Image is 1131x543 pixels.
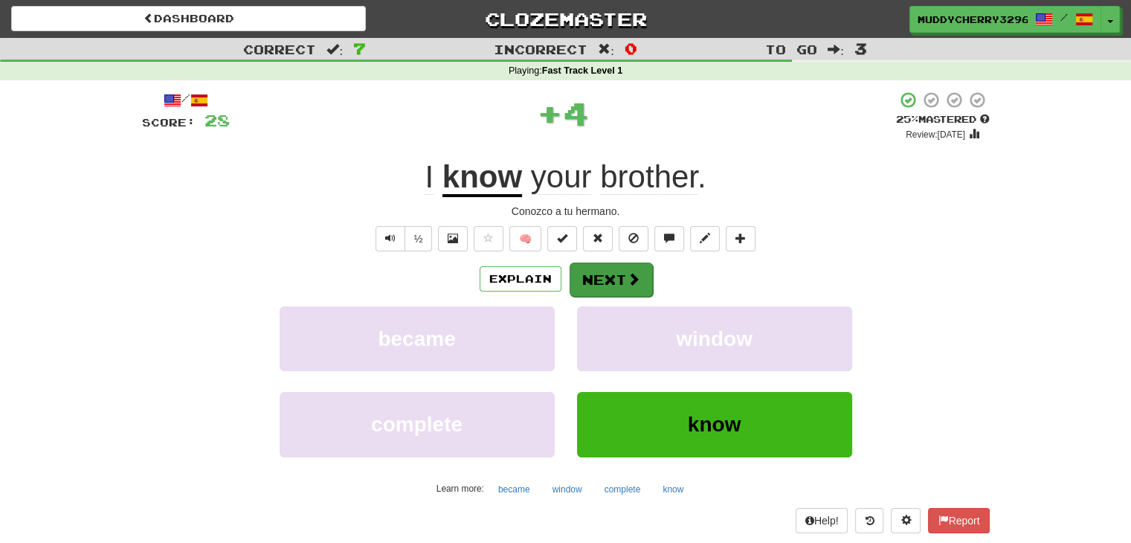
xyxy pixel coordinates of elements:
[855,508,883,533] button: Round history (alt+y)
[854,39,867,57] span: 3
[494,42,587,57] span: Incorrect
[326,43,343,56] span: :
[796,508,848,533] button: Help!
[896,113,990,126] div: Mastered
[1060,12,1068,22] span: /
[726,226,755,251] button: Add to collection (alt+a)
[522,159,706,195] span: .
[906,129,965,140] small: Review: [DATE]
[765,42,817,57] span: To go
[537,91,563,135] span: +
[405,226,433,251] button: ½
[474,226,503,251] button: Favorite sentence (alt+f)
[828,43,844,56] span: :
[438,226,468,251] button: Show image (alt+x)
[243,42,316,57] span: Correct
[542,65,623,76] strong: Fast Track Level 1
[353,39,366,57] span: 7
[509,226,541,251] button: 🧠
[280,306,555,371] button: became
[480,266,561,292] button: Explain
[918,13,1028,26] span: MuddyCherry3296
[896,113,918,125] span: 25 %
[583,226,613,251] button: Reset to 0% Mastered (alt+r)
[11,6,366,31] a: Dashboard
[142,204,990,219] div: Conozco a tu hermano.
[577,392,852,457] button: know
[204,111,230,129] span: 28
[909,6,1101,33] a: MuddyCherry3296 /
[654,226,684,251] button: Discuss sentence (alt+u)
[490,478,538,501] button: became
[688,413,741,436] span: know
[577,306,852,371] button: window
[596,478,649,501] button: complete
[563,94,589,132] span: 4
[600,159,697,195] span: brother
[442,159,522,197] u: know
[371,413,463,436] span: complete
[619,226,648,251] button: Ignore sentence (alt+i)
[676,327,753,350] span: window
[436,483,484,494] small: Learn more:
[378,327,455,350] span: became
[142,116,196,129] span: Score:
[425,159,434,195] span: I
[598,43,614,56] span: :
[928,508,989,533] button: Report
[142,91,230,109] div: /
[388,6,743,32] a: Clozemaster
[570,263,653,297] button: Next
[373,226,433,251] div: Text-to-speech controls
[376,226,405,251] button: Play sentence audio (ctl+space)
[654,478,692,501] button: know
[547,226,577,251] button: Set this sentence to 100% Mastered (alt+m)
[544,478,590,501] button: window
[690,226,720,251] button: Edit sentence (alt+d)
[531,159,592,195] span: your
[625,39,637,57] span: 0
[280,392,555,457] button: complete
